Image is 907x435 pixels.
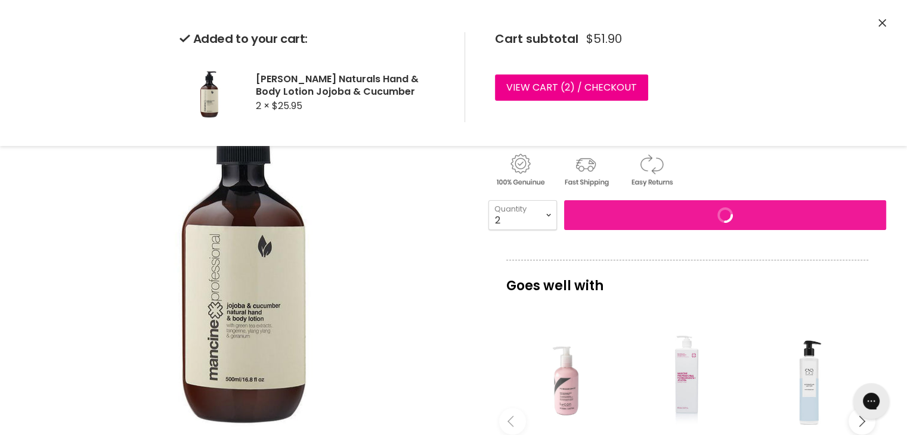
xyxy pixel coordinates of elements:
iframe: Gorgias live chat messenger [847,379,895,423]
h2: [PERSON_NAME] Naturals Hand & Body Lotion Jojoba & Cucumber [256,73,445,98]
img: returns.gif [620,152,683,188]
a: View cart (2) / Checkout [495,74,648,101]
span: 2 [565,80,570,94]
button: Close [878,17,886,30]
img: genuine.gif [488,152,552,188]
img: Mancine Naturals Hand & Body Lotion Jojoba & Cucumber [179,63,239,122]
img: shipping.gif [554,152,617,188]
span: $25.95 [272,99,302,113]
h2: Added to your cart: [179,32,445,46]
select: Quantity [488,200,557,230]
span: 2 × [256,99,270,113]
span: Cart subtotal [495,30,578,47]
span: $51.90 [586,32,622,46]
p: Goes well with [506,260,868,299]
